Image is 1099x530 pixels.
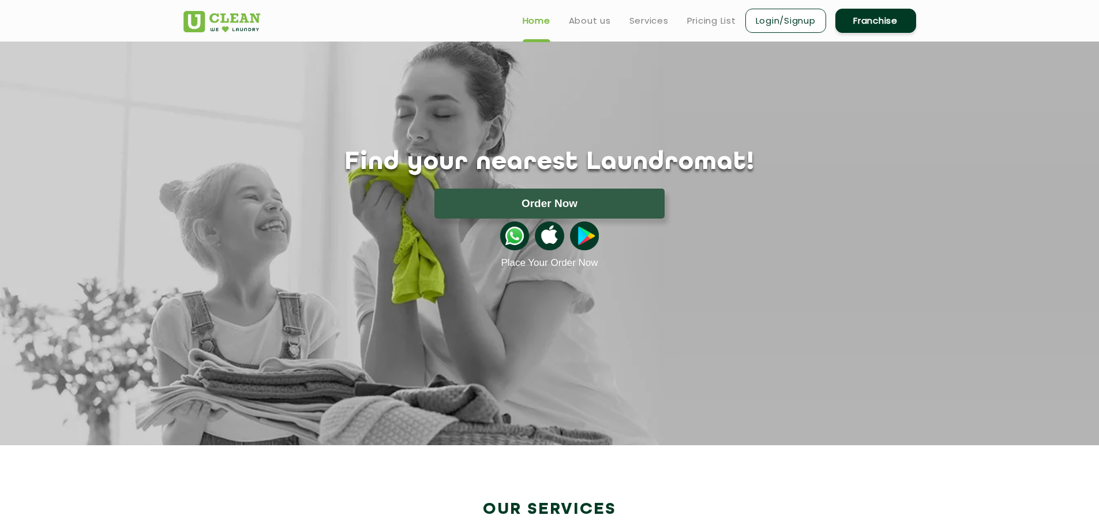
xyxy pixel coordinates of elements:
a: About us [569,14,611,28]
img: whatsappicon.png [500,221,529,250]
img: playstoreicon.png [570,221,599,250]
a: Place Your Order Now [501,257,598,269]
a: Pricing List [687,14,736,28]
a: Services [629,14,669,28]
h1: Find your nearest Laundromat! [175,148,925,177]
img: UClean Laundry and Dry Cleaning [183,11,260,32]
img: apple-icon.png [535,221,564,250]
h2: Our Services [183,500,916,519]
a: Franchise [835,9,916,33]
a: Login/Signup [745,9,826,33]
button: Order Now [434,189,665,219]
a: Home [523,14,550,28]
